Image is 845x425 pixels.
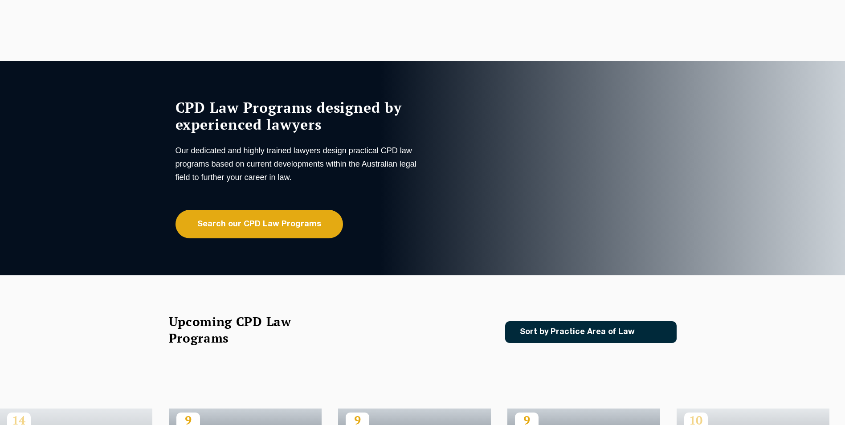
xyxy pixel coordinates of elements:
p: Our dedicated and highly trained lawyers design practical CPD law programs based on current devel... [176,144,420,184]
h1: CPD Law Programs designed by experienced lawyers [176,99,420,133]
a: Search our CPD Law Programs [176,210,343,238]
a: Sort by Practice Area of Law [505,321,677,343]
h2: Upcoming CPD Law Programs [169,313,314,346]
img: Icon [649,328,659,336]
